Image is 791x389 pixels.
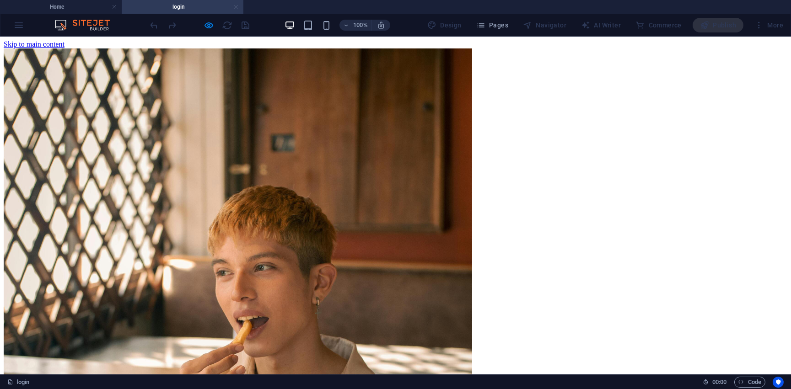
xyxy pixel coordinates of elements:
span: Code [738,377,761,388]
span: : [719,378,720,385]
button: Pages [473,18,512,32]
span: Pages [476,21,508,30]
button: Click here to leave preview mode and continue editing [204,20,215,31]
img: Editor Logo [53,20,121,31]
a: Skip to main content [4,4,65,11]
button: Code [734,377,765,388]
a: Click to cancel selection. Double-click to open Pages [7,377,30,388]
h6: 100% [353,20,368,31]
button: 100% [339,20,372,31]
button: Usercentrics [773,377,784,388]
div: Design (Ctrl+Alt+Y) [424,18,465,32]
i: On resize automatically adjust zoom level to fit chosen device. [377,21,385,29]
h6: Session time [703,377,727,388]
span: 00 00 [712,377,726,388]
h4: login [122,2,243,12]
